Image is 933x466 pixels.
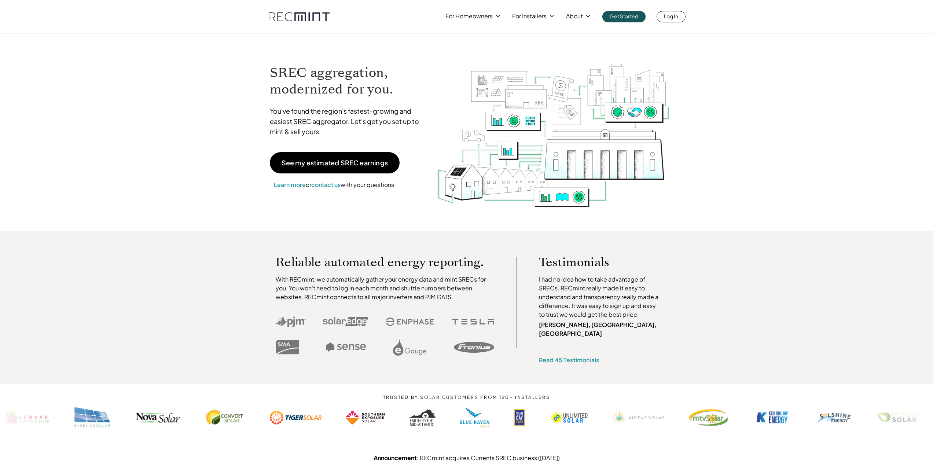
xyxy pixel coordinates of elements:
[276,257,494,268] p: Reliable automated energy reporting.
[276,275,494,301] p: With RECmint, we automatically gather your energy data and mint SRECs for you. You won't need to ...
[566,11,583,21] p: About
[657,11,686,22] a: Log In
[664,11,678,21] p: Log In
[270,106,426,137] p: You've found the region's fastest-growing and easiest SREC aggregator. Let's get you set up to mi...
[437,44,671,209] img: RECmint value cycle
[374,454,560,462] a: Announcement: RECmint acquires Currents SREC business ([DATE])
[282,159,388,166] p: See my estimated SREC earnings
[270,152,400,173] a: See my estimated SREC earnings
[539,320,662,338] p: [PERSON_NAME], [GEOGRAPHIC_DATA], [GEOGRAPHIC_DATA]
[270,65,426,98] h1: SREC aggregation, modernized for you.
[539,356,599,364] a: Read 45 Testimonials
[512,11,547,21] p: For Installers
[539,275,662,319] p: I had no idea how to take advantage of SRECs. RECmint really made it easy to understand and trans...
[274,181,306,188] a: Learn more
[539,257,648,268] p: Testimonials
[270,180,398,190] p: or with your questions
[445,11,493,21] p: For Homeowners
[610,11,638,21] p: Get Started
[361,395,572,400] p: TRUSTED BY SOLAR CUSTOMERS FROM 120+ INSTALLERS
[602,11,646,22] a: Get Started
[311,181,341,188] a: contact us
[374,454,417,462] strong: Announcement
